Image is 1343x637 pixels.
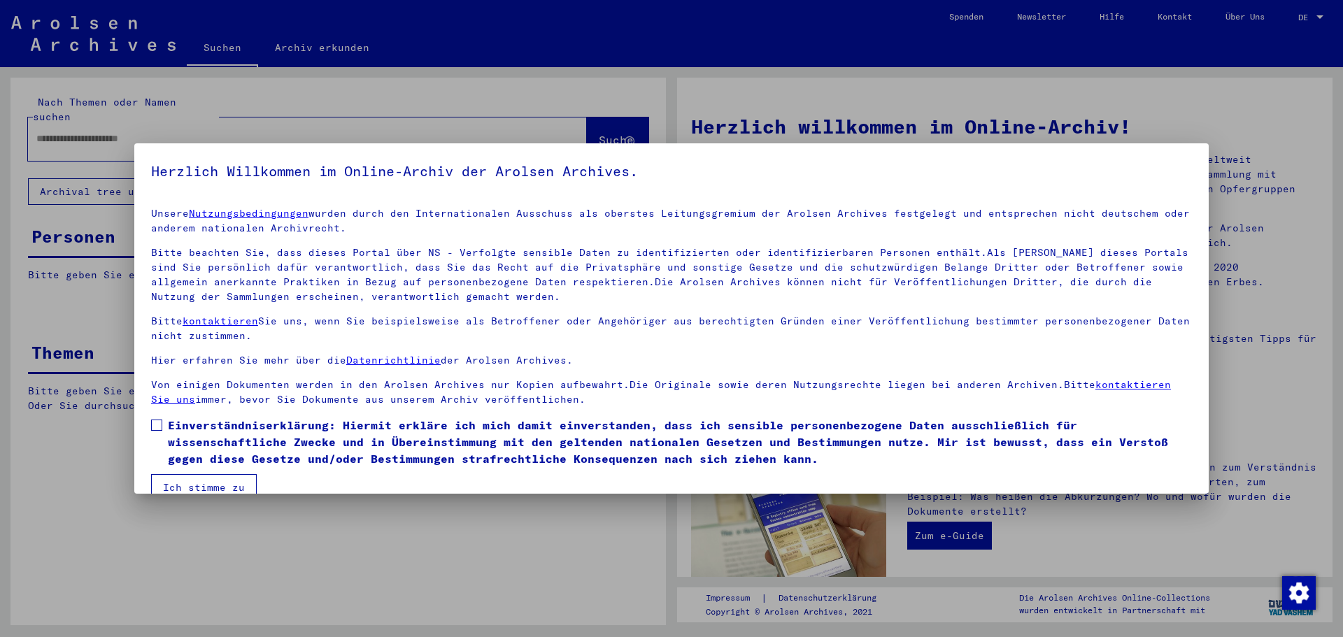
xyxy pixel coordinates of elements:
[151,474,257,501] button: Ich stimme zu
[1282,576,1316,610] img: Zustimmung ändern
[151,378,1192,407] p: Von einigen Dokumenten werden in den Arolsen Archives nur Kopien aufbewahrt.Die Originale sowie d...
[151,206,1192,236] p: Unsere wurden durch den Internationalen Ausschuss als oberstes Leitungsgremium der Arolsen Archiv...
[1281,575,1315,609] div: Zustimmung ändern
[168,417,1192,467] span: Einverständniserklärung: Hiermit erkläre ich mich damit einverstanden, dass ich sensible personen...
[189,207,308,220] a: Nutzungsbedingungen
[151,378,1171,406] a: kontaktieren Sie uns
[151,314,1192,343] p: Bitte Sie uns, wenn Sie beispielsweise als Betroffener oder Angehöriger aus berechtigten Gründen ...
[151,160,1192,182] h5: Herzlich Willkommen im Online-Archiv der Arolsen Archives.
[151,245,1192,304] p: Bitte beachten Sie, dass dieses Portal über NS - Verfolgte sensible Daten zu identifizierten oder...
[183,315,258,327] a: kontaktieren
[151,353,1192,368] p: Hier erfahren Sie mehr über die der Arolsen Archives.
[346,354,441,366] a: Datenrichtlinie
